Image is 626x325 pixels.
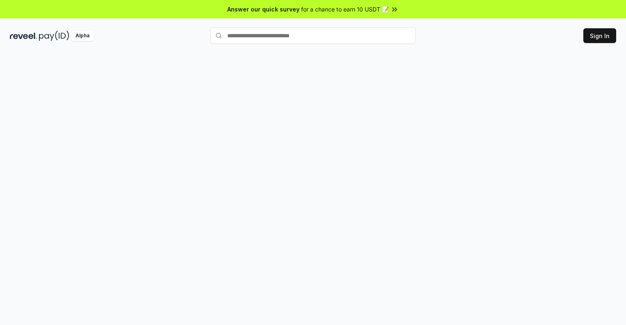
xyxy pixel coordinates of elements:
[71,31,94,41] div: Alpha
[39,31,69,41] img: pay_id
[301,5,389,14] span: for a chance to earn 10 USDT 📝
[583,28,616,43] button: Sign In
[10,31,37,41] img: reveel_dark
[227,5,299,14] span: Answer our quick survey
